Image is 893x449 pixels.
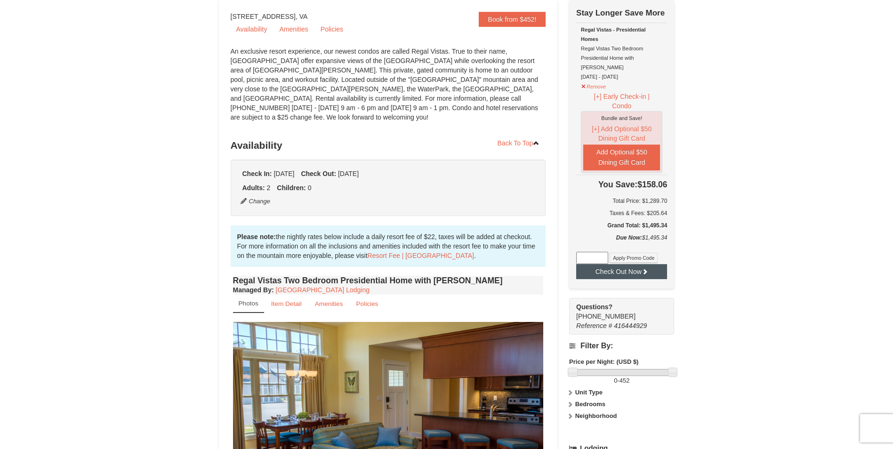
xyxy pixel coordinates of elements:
strong: Check Out: [301,170,336,177]
strong: Children: [277,184,306,192]
strong: Due Now: [616,234,642,241]
a: Amenities [274,22,314,36]
small: Amenities [315,300,343,307]
div: the nightly rates below include a daily resort fee of $22, taxes will be added at checkout. For m... [231,225,546,267]
strong: Please note: [237,233,276,241]
div: Taxes & Fees: $205.64 [576,208,667,218]
label: - [569,376,674,385]
h4: Regal Vistas Two Bedroom Presidential Home with [PERSON_NAME] [233,276,544,285]
strong: Neighborhood [575,412,617,419]
a: Amenities [309,295,349,313]
a: Policies [315,22,349,36]
strong: Price per Night: (USD $) [569,358,638,365]
button: Apply Promo Code [610,253,658,263]
h4: Filter By: [569,342,674,350]
a: Back To Top [491,136,546,150]
strong: Adults: [242,184,265,192]
button: [+] Add Optional $50 Dining Gift Card [583,123,660,144]
div: $1,495.34 [576,233,667,252]
strong: Bedrooms [575,401,605,408]
h5: Grand Total: $1,495.34 [576,221,667,230]
a: Photos [233,295,264,313]
button: Check Out Now [576,264,667,279]
a: Policies [350,295,384,313]
strong: Regal Vistas - Presidential Homes [581,27,645,42]
strong: Unit Type [575,389,603,396]
div: An exclusive resort experience, our newest condos are called Regal Vistas. True to their name, [G... [231,47,546,131]
button: [+] Early Check-in | Condo [581,91,662,111]
span: 452 [619,377,630,384]
button: Add Optional $50 Dining Gift Card [583,144,660,170]
span: Managed By [233,286,272,294]
small: Policies [356,300,378,307]
span: 0 [308,184,312,192]
h6: Total Price: $1,289.70 [576,196,667,206]
strong: Check In: [242,170,272,177]
a: [GEOGRAPHIC_DATA] Lodging [276,286,370,294]
div: Regal Vistas Two Bedroom Presidential Home with [PERSON_NAME] [DATE] - [DATE] [581,25,662,81]
span: Reference # [576,322,612,329]
a: Resort Fee | [GEOGRAPHIC_DATA] [368,252,474,259]
span: 2 [267,184,271,192]
a: Book from $452! [479,12,546,27]
button: Change [240,196,271,207]
a: Item Detail [265,295,308,313]
a: Availability [231,22,273,36]
span: 416444929 [614,322,647,329]
span: 0 [614,377,617,384]
span: You Save: [598,180,637,189]
strong: Questions? [576,303,612,311]
div: Bundle and Save! [583,113,660,123]
button: Remove [581,80,606,91]
h3: Availability [231,136,546,155]
strong: : [233,286,274,294]
strong: Stay Longer Save More [576,8,665,17]
span: [PHONE_NUMBER] [576,302,657,320]
small: Photos [239,300,258,307]
span: [DATE] [338,170,359,177]
span: [DATE] [274,170,294,177]
small: Item Detail [271,300,302,307]
h4: $158.06 [576,180,667,189]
